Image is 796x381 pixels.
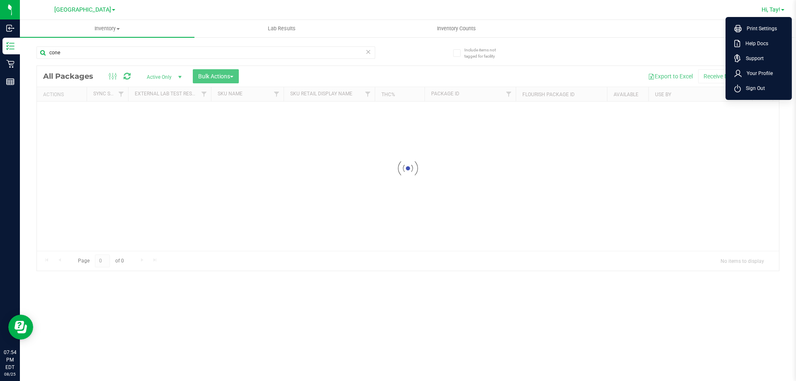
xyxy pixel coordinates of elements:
[8,315,33,340] iframe: Resource center
[36,46,375,59] input: Search Package ID, Item Name, SKU, Lot or Part Number...
[365,46,371,57] span: Clear
[734,54,786,63] a: Support
[20,25,194,32] span: Inventory
[742,24,777,33] span: Print Settings
[762,6,780,13] span: Hi, Tay!
[20,20,194,37] a: Inventory
[734,39,786,48] a: Help Docs
[4,371,16,377] p: 08/25
[426,25,487,32] span: Inventory Counts
[4,349,16,371] p: 07:54 PM EDT
[194,20,369,37] a: Lab Results
[741,84,765,92] span: Sign Out
[6,60,15,68] inline-svg: Retail
[740,39,768,48] span: Help Docs
[369,20,544,37] a: Inventory Counts
[741,54,764,63] span: Support
[728,81,790,96] li: Sign Out
[6,42,15,50] inline-svg: Inventory
[464,47,506,59] span: Include items not tagged for facility
[257,25,307,32] span: Lab Results
[6,24,15,32] inline-svg: Inbound
[6,78,15,86] inline-svg: Reports
[54,6,111,13] span: [GEOGRAPHIC_DATA]
[742,69,773,78] span: Your Profile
